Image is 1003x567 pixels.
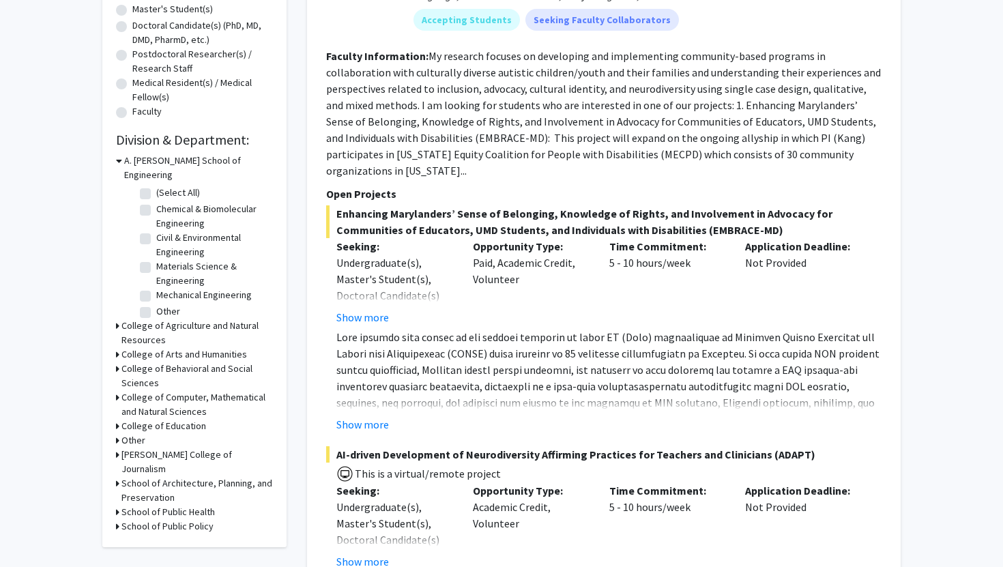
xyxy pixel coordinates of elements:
p: Time Commitment: [609,482,725,499]
h3: Other [121,433,145,448]
label: (Select All) [156,186,200,200]
label: Materials Science & Engineering [156,259,270,288]
h3: [PERSON_NAME] College of Journalism [121,448,273,476]
p: Application Deadline: [745,238,861,255]
h3: School of Public Health [121,505,215,519]
p: Application Deadline: [745,482,861,499]
iframe: Chat [10,506,58,557]
div: Not Provided [735,238,871,325]
label: Chemical & Biomolecular Engineering [156,202,270,231]
span: AI-driven Development of Neurodiversity Affirming Practices for Teachers and Clinicians (ADAPT) [326,446,882,463]
h3: A. [PERSON_NAME] School of Engineering [124,154,273,182]
label: Doctoral Candidate(s) (PhD, MD, DMD, PharmD, etc.) [132,18,273,47]
h2: Division & Department: [116,132,273,148]
p: Seeking: [336,238,452,255]
div: Paid, Academic Credit, Volunteer [463,238,599,325]
label: Master's Student(s) [132,2,213,16]
h3: College of Computer, Mathematical and Natural Sciences [121,390,273,419]
h3: College of Arts and Humanities [121,347,247,362]
label: Postdoctoral Researcher(s) / Research Staff [132,47,273,76]
label: Other [156,304,180,319]
p: Time Commitment: [609,238,725,255]
div: Undergraduate(s), Master's Student(s), Doctoral Candidate(s) (PhD, MD, DMD, PharmD, etc.) [336,255,452,336]
h3: College of Education [121,419,206,433]
mat-chip: Accepting Students [413,9,520,31]
span: This is a virtual/remote project [353,467,501,480]
label: Civil & Environmental Engineering [156,231,270,259]
mat-chip: Seeking Faculty Collaborators [525,9,679,31]
p: Lore ipsumdo sita consec ad eli seddoei temporin ut labor ET (Dolo) magnaaliquae ad Minimven Quis... [336,329,882,525]
button: Show more [336,416,389,433]
label: Faculty [132,104,162,119]
span: Enhancing Marylanders’ Sense of Belonging, Knowledge of Rights, and Involvement in Advocacy for C... [326,205,882,238]
h3: College of Behavioral and Social Sciences [121,362,273,390]
h3: School of Public Policy [121,519,214,534]
p: Open Projects [326,186,882,202]
fg-read-more: My research focuses on developing and implementing community-based programs in collaboration with... [326,49,881,177]
h3: School of Architecture, Planning, and Preservation [121,476,273,505]
div: 5 - 10 hours/week [599,238,736,325]
p: Opportunity Type: [473,238,589,255]
b: Faculty Information: [326,49,428,63]
label: Medical Resident(s) / Medical Fellow(s) [132,76,273,104]
label: Mechanical Engineering [156,288,252,302]
h3: College of Agriculture and Natural Resources [121,319,273,347]
p: Opportunity Type: [473,482,589,499]
p: Seeking: [336,482,452,499]
button: Show more [336,309,389,325]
